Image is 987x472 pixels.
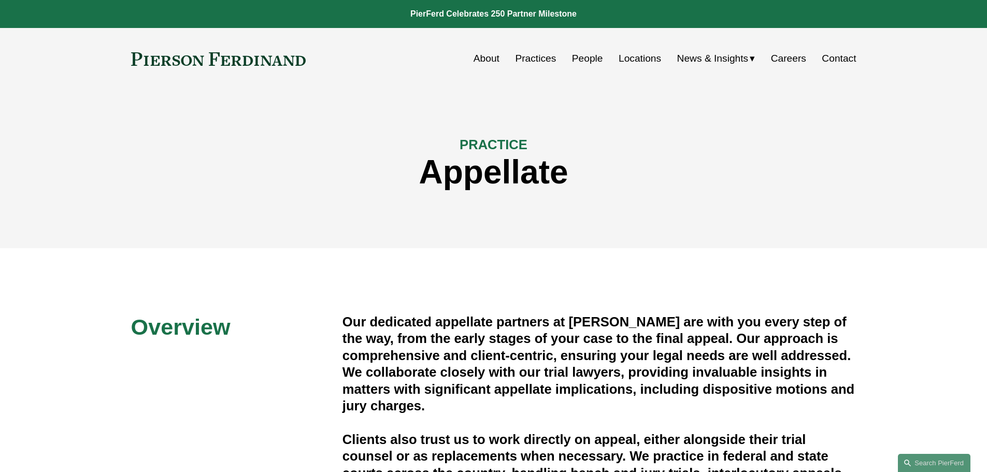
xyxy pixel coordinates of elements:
[619,49,661,68] a: Locations
[572,49,603,68] a: People
[131,314,231,339] span: Overview
[677,49,755,68] a: folder dropdown
[898,454,970,472] a: Search this site
[515,49,556,68] a: Practices
[131,153,856,191] h1: Appellate
[822,49,856,68] a: Contact
[342,313,856,414] h4: Our dedicated appellate partners at [PERSON_NAME] are with you every step of the way, from the ea...
[460,137,527,152] span: PRACTICE
[771,49,806,68] a: Careers
[474,49,499,68] a: About
[677,50,749,68] span: News & Insights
